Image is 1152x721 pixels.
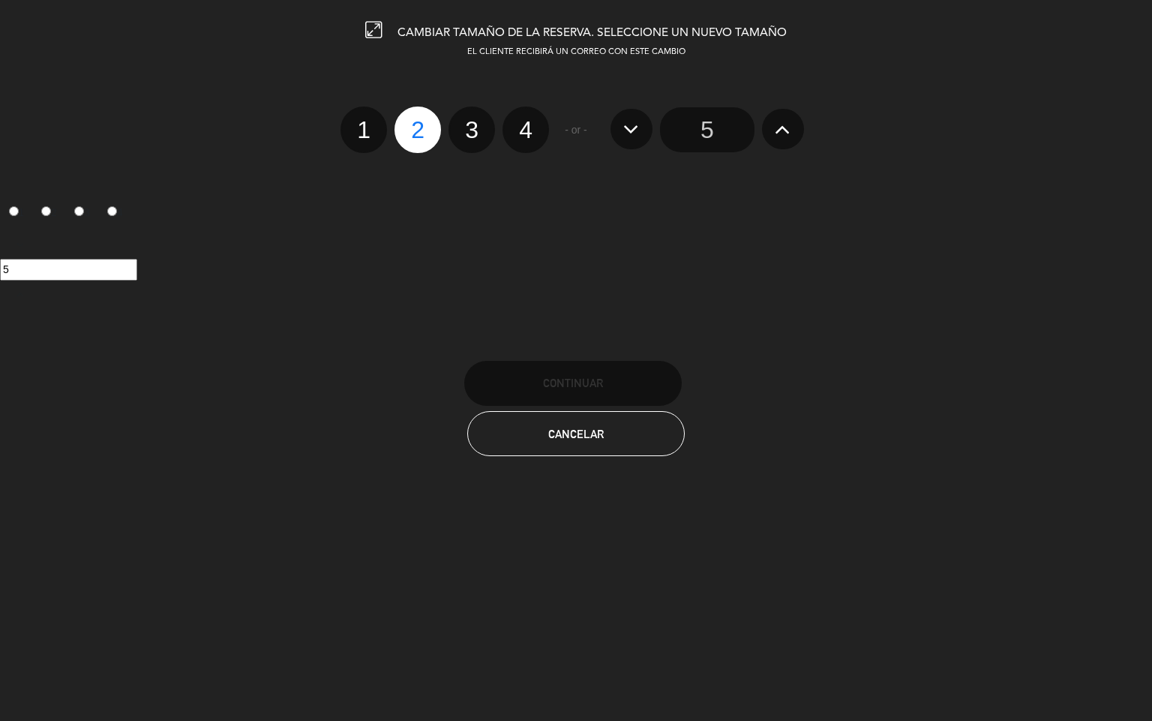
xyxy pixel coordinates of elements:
label: 2 [394,107,441,153]
input: 1 [9,206,19,216]
label: 4 [502,107,549,153]
input: 3 [74,206,84,216]
span: Cancelar [548,428,604,440]
label: 1 [340,107,387,153]
button: Cancelar [467,411,685,456]
input: 2 [41,206,51,216]
label: 4 [98,200,131,226]
span: - or - [565,122,587,139]
label: 2 [33,200,66,226]
input: 4 [107,206,117,216]
label: 3 [66,200,99,226]
span: EL CLIENTE RECIBIRÁ UN CORREO CON ESTE CAMBIO [467,48,685,56]
span: CAMBIAR TAMAÑO DE LA RESERVA. SELECCIONE UN NUEVO TAMAÑO [397,27,787,39]
button: Continuar [464,361,682,406]
span: Continuar [543,377,603,389]
label: 3 [448,107,495,153]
